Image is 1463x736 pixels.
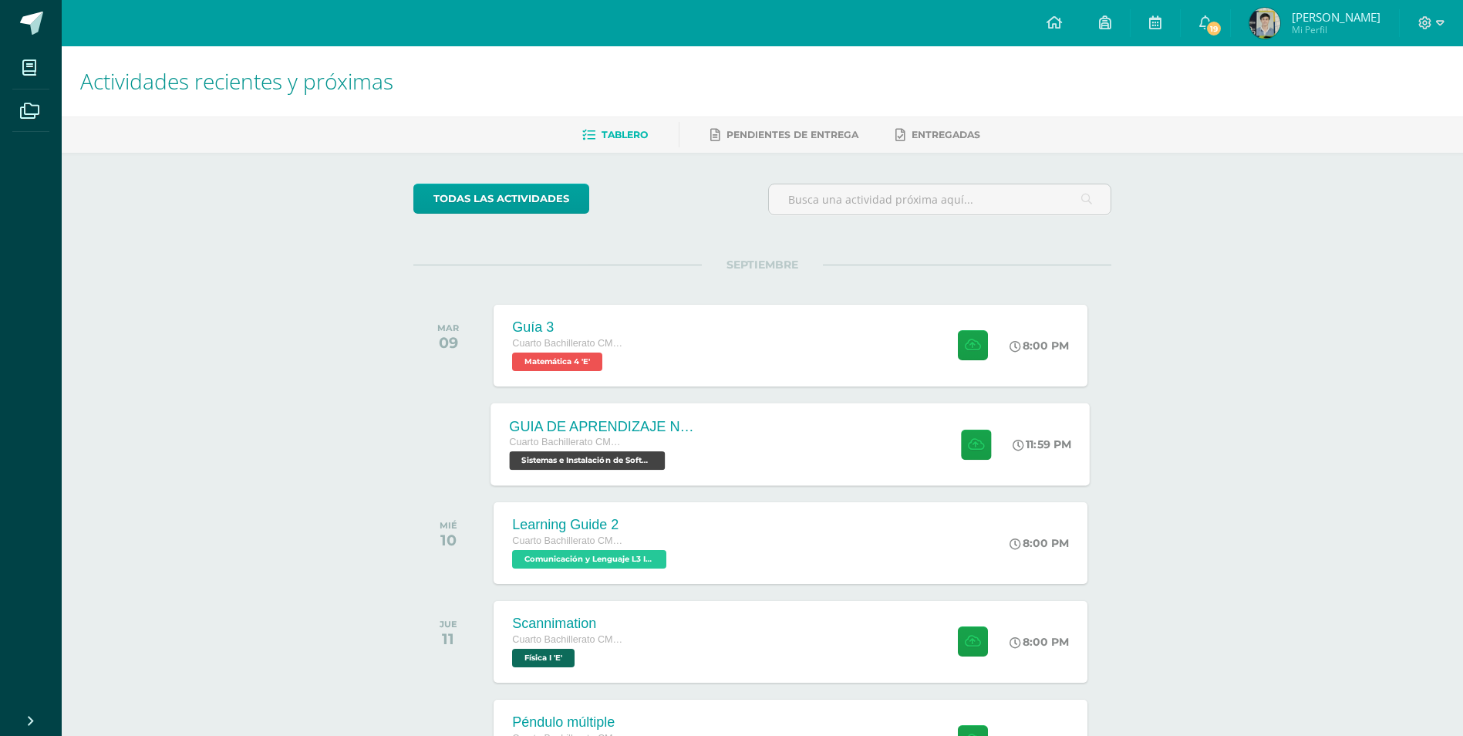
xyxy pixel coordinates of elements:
[512,319,628,336] div: Guía 3
[510,451,666,470] span: Sistemas e Instalación de Software (Desarrollo de Software) 'E'
[702,258,823,272] span: SEPTIEMBRE
[512,616,628,632] div: Scannimation
[510,418,696,434] div: GUIA DE APRENDIZAJE NO 3 / EJERCICIOS DE CICLOS EN PDF
[1010,635,1069,649] div: 8:00 PM
[512,634,628,645] span: Cuarto Bachillerato CMP Bachillerato en CCLL con Orientación en Computación
[440,619,457,630] div: JUE
[582,123,648,147] a: Tablero
[895,123,980,147] a: Entregadas
[440,630,457,648] div: 11
[512,338,628,349] span: Cuarto Bachillerato CMP Bachillerato en CCLL con Orientación en Computación
[912,129,980,140] span: Entregadas
[510,437,627,447] span: Cuarto Bachillerato CMP Bachillerato en CCLL con Orientación en Computación
[440,531,457,549] div: 10
[80,66,393,96] span: Actividades recientes y próximas
[602,129,648,140] span: Tablero
[1249,8,1280,39] img: f75702042dcd3817f553f6ad75bec265.png
[437,333,459,352] div: 09
[437,322,459,333] div: MAR
[1292,23,1380,36] span: Mi Perfil
[512,550,666,569] span: Comunicación y Lenguaje L3 Inglés 'E'
[710,123,858,147] a: Pendientes de entrega
[1292,9,1380,25] span: [PERSON_NAME]
[512,535,628,546] span: Cuarto Bachillerato CMP Bachillerato en CCLL con Orientación en Computación
[512,649,575,667] span: Física I 'E'
[413,184,589,214] a: todas las Actividades
[440,520,457,531] div: MIÉ
[1205,20,1222,37] span: 19
[1013,437,1072,451] div: 11:59 PM
[512,353,602,371] span: Matemática 4 'E'
[1010,536,1069,550] div: 8:00 PM
[726,129,858,140] span: Pendientes de entrega
[512,517,670,533] div: Learning Guide 2
[1010,339,1069,353] div: 8:00 PM
[512,714,628,731] div: Péndulo múltiple
[769,184,1111,214] input: Busca una actividad próxima aquí...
